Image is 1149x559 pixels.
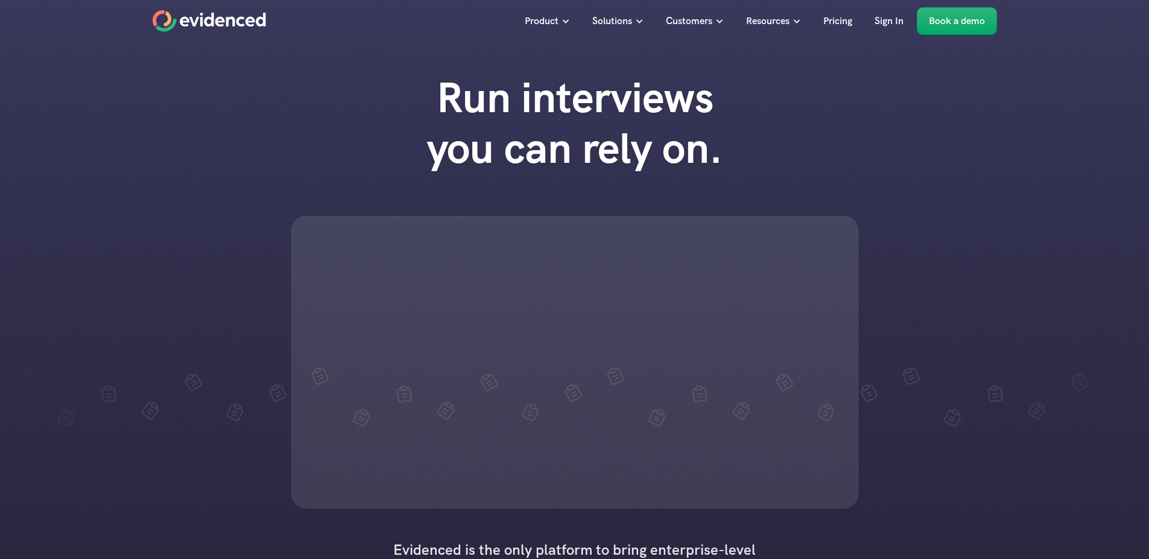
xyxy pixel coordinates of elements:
h1: Run interviews you can rely on. [403,72,747,174]
p: Pricing [823,13,852,29]
a: Home [153,10,266,32]
a: Sign In [866,7,913,35]
p: Product [525,13,559,29]
p: Customers [666,13,712,29]
p: Resources [746,13,790,29]
a: Book a demo [917,7,997,35]
a: Pricing [814,7,861,35]
p: Sign In [875,13,904,29]
p: Solutions [592,13,632,29]
p: Book a demo [929,13,985,29]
